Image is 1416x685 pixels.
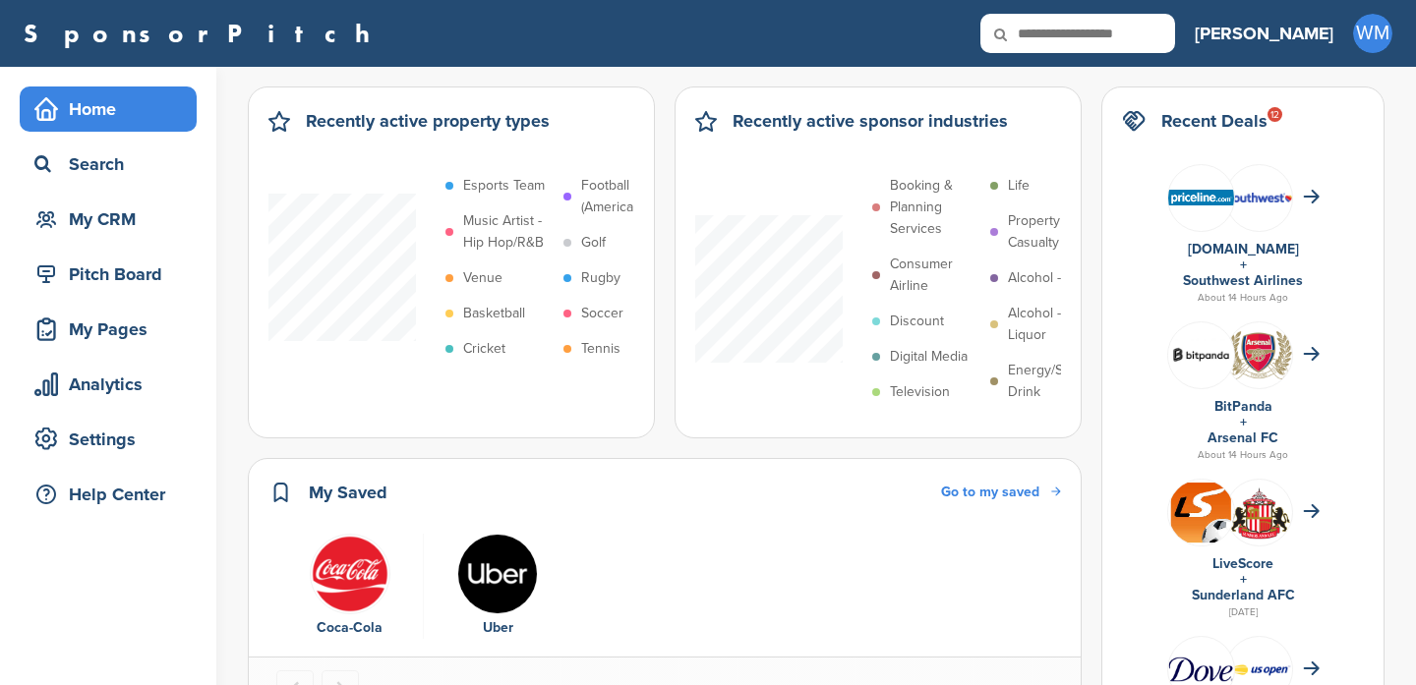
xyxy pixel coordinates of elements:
[20,417,197,462] a: Settings
[1353,14,1392,53] span: WM
[1212,555,1273,572] a: LiveScore
[1240,571,1247,588] a: +
[29,367,197,402] div: Analytics
[276,534,424,640] div: 1 of 2
[1195,20,1333,47] h3: [PERSON_NAME]
[29,312,197,347] div: My Pages
[581,175,672,218] p: Football (American)
[20,142,197,187] a: Search
[29,477,197,512] div: Help Center
[29,91,197,127] div: Home
[1008,303,1098,346] p: Alcohol - Liquor
[424,534,571,640] div: 2 of 2
[1240,414,1247,430] a: +
[1008,175,1030,197] p: Life
[29,146,197,182] div: Search
[581,267,620,289] p: Rugby
[463,267,502,289] p: Venue
[20,472,197,517] a: Help Center
[463,303,525,324] p: Basketball
[286,617,413,639] div: Coca-Cola
[20,197,197,242] a: My CRM
[20,307,197,352] a: My Pages
[1008,360,1098,403] p: Energy/Sports Drink
[941,482,1061,503] a: Go to my saved
[1122,603,1364,621] div: [DATE]
[890,311,944,332] p: Discount
[1122,446,1364,464] div: About 14 Hours Ago
[890,175,980,240] p: Booking & Planning Services
[1226,485,1292,540] img: Open uri20141112 64162 1q58x9c?1415807470
[286,534,413,640] a: 451ddf96e958c635948cd88c29892565 Coca-Cola
[733,107,1008,135] h2: Recently active sponsor industries
[29,257,197,292] div: Pitch Board
[1168,190,1234,205] img: Data
[1161,107,1268,135] h2: Recent Deals
[20,362,197,407] a: Analytics
[309,479,387,506] h2: My Saved
[1226,660,1292,677] img: Screen shot 2018 07 23 at 2.49.02 pm
[890,346,968,368] p: Digital Media
[463,210,554,254] p: Music Artist - Hip Hop/R&B
[581,303,623,324] p: Soccer
[581,338,620,360] p: Tennis
[1168,330,1234,379] img: Bitpanda7084
[1188,241,1299,257] a: [DOMAIN_NAME]
[1268,107,1282,122] div: 12
[1240,257,1247,273] a: +
[1226,331,1292,379] img: Open uri20141112 64162 vhlk61?1415807597
[457,534,538,614] img: Uber logo
[1192,587,1295,603] a: Sunderland AFC
[306,107,550,135] h2: Recently active property types
[29,201,197,237] div: My CRM
[1168,480,1234,545] img: Livescore
[20,252,197,297] a: Pitch Board
[890,381,950,403] p: Television
[1226,193,1292,202] img: Southwest airlines logo 2014.svg
[463,175,545,197] p: Esports Team
[1008,267,1094,289] p: Alcohol - Beer
[24,21,383,46] a: SponsorPitch
[1168,656,1234,681] img: Data
[1214,398,1272,415] a: BitPanda
[581,232,606,254] p: Golf
[310,534,390,614] img: 451ddf96e958c635948cd88c29892565
[941,484,1039,500] span: Go to my saved
[1195,12,1333,55] a: [PERSON_NAME]
[463,338,505,360] p: Cricket
[1122,289,1364,307] div: About 14 Hours Ago
[1208,429,1278,446] a: Arsenal FC
[1183,272,1303,289] a: Southwest Airlines
[20,86,197,132] a: Home
[1008,210,1098,254] p: Property & Casualty
[890,254,980,297] p: Consumer Airline
[434,534,561,640] a: Uber logo Uber
[434,617,561,639] div: Uber
[29,422,197,457] div: Settings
